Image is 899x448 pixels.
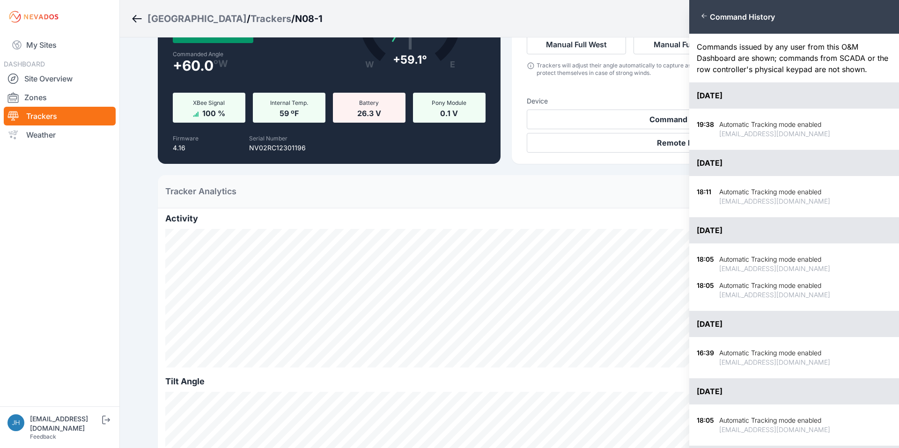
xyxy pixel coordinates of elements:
div: [DATE] [689,82,899,109]
div: 18:11 [697,187,715,206]
div: 18:05 [697,255,715,273]
div: 18:05 [697,416,715,434]
div: [DATE] [689,311,899,337]
div: Automatic Tracking mode enabled [719,281,830,290]
div: [EMAIL_ADDRESS][DOMAIN_NAME] [719,197,830,206]
div: Commands issued by any user from this O&M Dashboard are shown; commands from SCADA or the row con... [689,34,899,82]
div: [DATE] [689,378,899,404]
div: [DATE] [689,217,899,243]
div: [EMAIL_ADDRESS][DOMAIN_NAME] [719,129,830,139]
div: 19:38 [697,120,715,139]
span: Command History [710,12,775,22]
div: Automatic Tracking mode enabled [719,187,830,197]
div: Automatic Tracking mode enabled [719,255,830,264]
div: [EMAIL_ADDRESS][DOMAIN_NAME] [719,425,830,434]
div: Automatic Tracking mode enabled [719,348,830,358]
div: Automatic Tracking mode enabled [719,120,830,129]
div: [EMAIL_ADDRESS][DOMAIN_NAME] [719,264,830,273]
div: [DATE] [689,150,899,176]
div: [EMAIL_ADDRESS][DOMAIN_NAME] [719,290,830,300]
div: [EMAIL_ADDRESS][DOMAIN_NAME] [719,358,830,367]
div: Automatic Tracking mode enabled [719,416,830,425]
div: 16:39 [697,348,715,367]
div: 18:05 [697,281,715,300]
